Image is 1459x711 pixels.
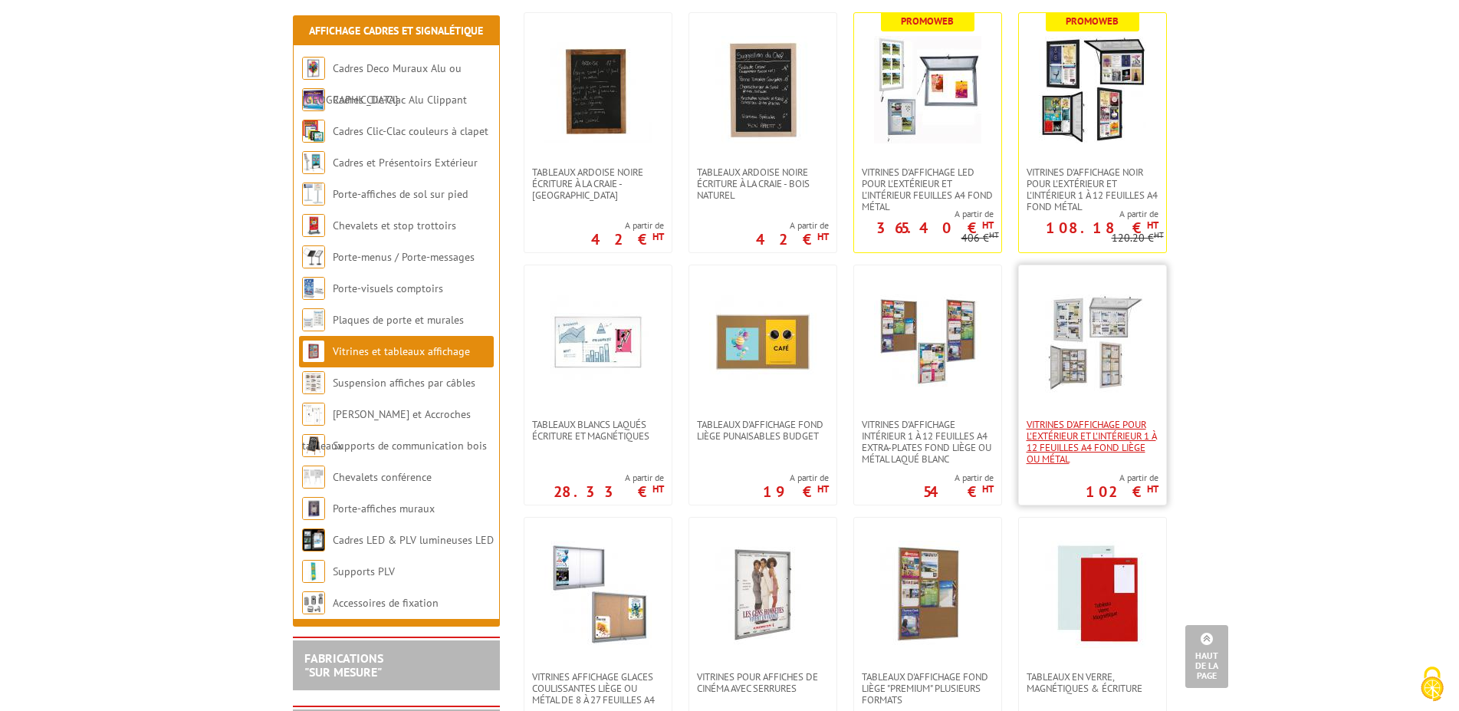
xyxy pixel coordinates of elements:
span: Tableaux Ardoise Noire écriture à la craie - Bois Naturel [697,166,829,201]
a: Vitrines et tableaux affichage [333,344,470,358]
p: 19 € [763,487,829,496]
a: [PERSON_NAME] et Accroches tableaux [302,407,471,453]
a: Supports PLV [333,565,395,578]
span: A partir de [554,472,664,484]
span: A partir de [756,219,829,232]
a: Vitrines d'affichage pour l'extérieur et l'intérieur 1 à 12 feuilles A4 fond liège ou métal [1019,419,1166,465]
span: A partir de [1019,208,1158,220]
span: Tableaux blancs laqués écriture et magnétiques [532,419,664,442]
a: Cadres Deco Muraux Alu ou [GEOGRAPHIC_DATA] [302,61,462,107]
a: Tableaux en verre, magnétiques & écriture [1019,671,1166,694]
img: Cookies (fenêtre modale) [1413,665,1451,703]
a: Plaques de porte et murales [333,313,464,327]
a: Tableaux d'affichage fond liège "Premium" plusieurs formats [854,671,1001,706]
span: Vitrines d'affichage intérieur 1 à 12 feuilles A4 extra-plates fond liège ou métal laqué blanc [862,419,994,465]
img: VITRINES D'AFFICHAGE NOIR POUR L'EXTÉRIEUR ET L'INTÉRIEUR 1 À 12 FEUILLES A4 FOND MÉTAL [1039,36,1146,143]
a: Vitrines d'affichage intérieur 1 à 12 feuilles A4 extra-plates fond liège ou métal laqué blanc [854,419,1001,465]
a: Vitrines affichage glaces coulissantes liège ou métal de 8 à 27 feuilles A4 [524,671,672,706]
button: Cookies (fenêtre modale) [1405,659,1459,711]
p: 120.20 € [1112,232,1164,244]
sup: HT [982,482,994,495]
span: A partir de [854,208,994,220]
p: 54 € [923,487,994,496]
img: Supports PLV [302,560,325,583]
a: Supports de communication bois [333,439,487,453]
span: Vitrines affichage glaces coulissantes liège ou métal de 8 à 27 feuilles A4 [532,671,664,706]
span: Vitrines pour affiches de cinéma avec serrures [697,671,829,694]
a: Chevalets conférence [333,470,432,484]
b: Promoweb [901,15,954,28]
sup: HT [817,230,829,243]
span: Tableaux d'affichage fond liège punaisables Budget [697,419,829,442]
a: Affichage Cadres et Signalétique [309,24,483,38]
span: Tableaux Ardoise Noire écriture à la craie - [GEOGRAPHIC_DATA] [532,166,664,201]
span: Vitrines d'affichage pour l'extérieur et l'intérieur 1 à 12 feuilles A4 fond liège ou métal [1027,419,1158,465]
img: Porte-menus / Porte-messages [302,245,325,268]
sup: HT [652,482,664,495]
a: Cadres Clic-Clac Alu Clippant [333,93,467,107]
img: Accessoires de fixation [302,591,325,614]
img: Tableaux Ardoise Noire écriture à la craie - Bois Foncé [544,36,652,143]
img: Cadres et Présentoirs Extérieur [302,151,325,174]
a: Tableaux blancs laqués écriture et magnétiques [524,419,672,442]
a: Cadres LED & PLV lumineuses LED [333,533,494,547]
img: Vitrines d'affichage pour l'extérieur et l'intérieur 1 à 12 feuilles A4 fond liège ou métal [1039,288,1146,396]
a: Tableaux d'affichage fond liège punaisables Budget [689,419,836,442]
span: A partir de [1086,472,1158,484]
span: A partir de [763,472,829,484]
img: Tableaux d'affichage fond liège [874,541,981,648]
b: Promoweb [1066,15,1119,28]
a: Porte-affiches de sol sur pied [333,187,468,201]
img: Tableaux blancs laqués écriture et magnétiques [544,288,652,396]
img: Vitrines et tableaux affichage [302,340,325,363]
sup: HT [1147,219,1158,232]
sup: HT [817,482,829,495]
a: Chevalets et stop trottoirs [333,219,456,232]
a: Vitrines pour affiches de cinéma avec serrures [689,671,836,694]
img: Tableaux en verre, magnétiques & écriture [1039,541,1146,648]
sup: HT [652,230,664,243]
a: FABRICATIONS"Sur Mesure" [304,650,383,680]
span: A partir de [923,472,994,484]
img: Suspension affiches par câbles [302,371,325,394]
span: Tableaux d'affichage fond liège "Premium" plusieurs formats [862,671,994,706]
a: Tableaux Ardoise Noire écriture à la craie - [GEOGRAPHIC_DATA] [524,166,672,201]
img: Vitrines pour affiches de cinéma avec serrures [709,541,817,648]
img: Vitrines d'affichage LED pour l'extérieur et l'intérieur feuilles A4 fond métal [874,36,981,143]
img: Cadres LED & PLV lumineuses LED [302,528,325,551]
span: VITRINES D'AFFICHAGE NOIR POUR L'EXTÉRIEUR ET L'INTÉRIEUR 1 À 12 FEUILLES A4 FOND MÉTAL [1027,166,1158,212]
img: Cadres Deco Muraux Alu ou Bois [302,57,325,80]
img: Porte-affiches de sol sur pied [302,183,325,206]
a: Haut de la page [1185,625,1228,688]
span: Tableaux en verre, magnétiques & écriture [1027,671,1158,694]
img: Cadres Clic-Clac couleurs à clapet [302,120,325,143]
a: Porte-visuels comptoirs [333,281,443,295]
img: Vitrines d'affichage intérieur 1 à 12 feuilles A4 extra-plates fond liège ou métal laqué blanc [874,288,981,396]
span: A partir de [591,219,664,232]
img: Chevalets et stop trottoirs [302,214,325,237]
img: Vitrines affichage glaces coulissantes liège ou métal de 8 à 27 feuilles A4 [544,541,652,648]
p: 406 € [961,232,999,244]
a: Vitrines d'affichage LED pour l'extérieur et l'intérieur feuilles A4 fond métal [854,166,1001,212]
sup: HT [1147,482,1158,495]
img: Chevalets conférence [302,466,325,489]
img: Plaques de porte et murales [302,308,325,331]
a: Cadres Clic-Clac couleurs à clapet [333,124,488,138]
img: Tableaux Ardoise Noire écriture à la craie - Bois Naturel [709,36,817,143]
sup: HT [1154,229,1164,240]
span: Vitrines d'affichage LED pour l'extérieur et l'intérieur feuilles A4 fond métal [862,166,994,212]
img: Porte-visuels comptoirs [302,277,325,300]
p: 28.33 € [554,487,664,496]
a: Accessoires de fixation [333,596,439,610]
p: 108.18 € [1046,223,1158,232]
sup: HT [989,229,999,240]
a: VITRINES D'AFFICHAGE NOIR POUR L'EXTÉRIEUR ET L'INTÉRIEUR 1 À 12 FEUILLES A4 FOND MÉTAL [1019,166,1166,212]
img: Porte-affiches muraux [302,497,325,520]
img: Tableaux d'affichage fond liège punaisables Budget [709,288,817,396]
a: Suspension affiches par câbles [333,376,475,390]
p: 42 € [756,235,829,244]
p: 365.40 € [876,223,994,232]
a: Cadres et Présentoirs Extérieur [333,156,478,170]
a: Porte-menus / Porte-messages [333,250,475,264]
img: Cimaises et Accroches tableaux [302,403,325,426]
